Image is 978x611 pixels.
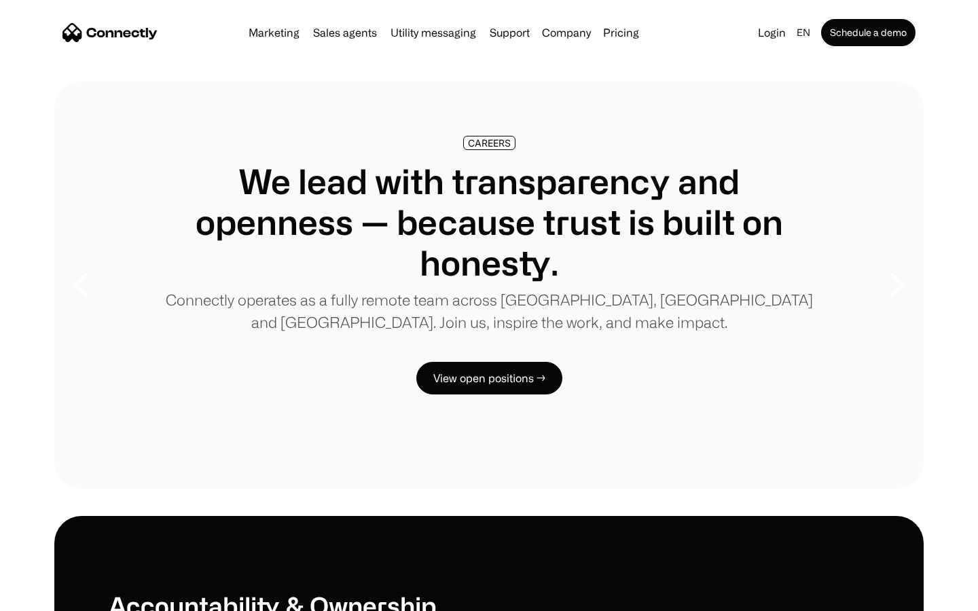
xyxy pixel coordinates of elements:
h1: We lead with transparency and openness — because trust is built on honesty. [163,161,815,283]
p: Connectly operates as a fully remote team across [GEOGRAPHIC_DATA], [GEOGRAPHIC_DATA] and [GEOGRA... [163,289,815,333]
a: View open positions → [416,362,562,394]
a: Marketing [243,27,305,38]
aside: Language selected: English [14,586,81,606]
a: Schedule a demo [821,19,916,46]
ul: Language list [27,587,81,606]
a: Support [484,27,535,38]
div: Company [542,23,591,42]
a: Sales agents [308,27,382,38]
a: Pricing [598,27,645,38]
a: Login [753,23,791,42]
a: Utility messaging [385,27,482,38]
div: CAREERS [468,138,511,148]
div: en [797,23,810,42]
